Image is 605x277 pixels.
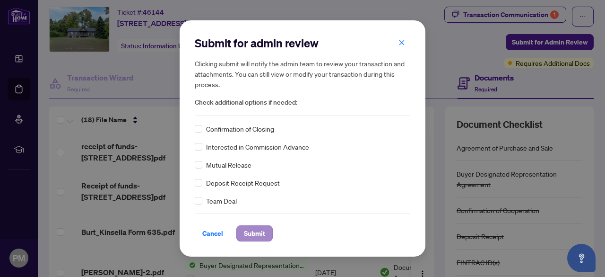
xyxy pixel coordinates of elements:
[244,226,265,241] span: Submit
[195,58,410,89] h5: Clicking submit will notify the admin team to review your transaction and attachments. You can st...
[236,225,273,241] button: Submit
[567,244,596,272] button: Open asap
[195,225,231,241] button: Cancel
[206,124,274,134] span: Confirmation of Closing
[206,196,237,206] span: Team Deal
[195,97,410,108] span: Check additional options if needed:
[206,142,309,152] span: Interested in Commission Advance
[398,39,405,46] span: close
[202,226,223,241] span: Cancel
[206,178,280,188] span: Deposit Receipt Request
[206,160,251,170] span: Mutual Release
[195,36,410,51] h2: Submit for admin review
